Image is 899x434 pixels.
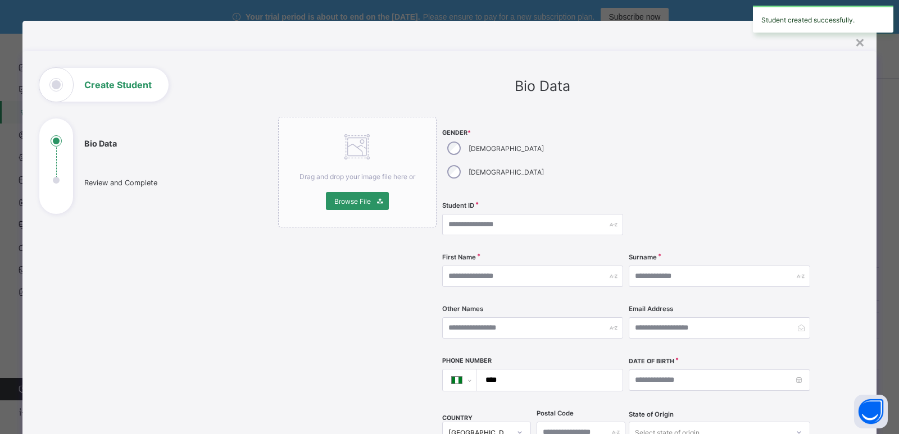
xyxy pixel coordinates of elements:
h1: Create Student [84,80,152,89]
label: [DEMOGRAPHIC_DATA] [469,168,544,176]
span: State of Origin [629,410,674,418]
label: [DEMOGRAPHIC_DATA] [469,144,544,153]
label: Phone Number [442,357,492,364]
div: Student created successfully. [753,6,893,33]
div: Drag and drop your image file here orBrowse File [278,117,437,227]
label: First Name [442,253,476,261]
label: Other Names [442,305,483,313]
label: Student ID [442,202,474,209]
label: Email Address [629,305,673,313]
label: Postal Code [537,409,574,417]
div: × [855,32,865,51]
button: Open asap [854,395,888,428]
span: Gender [442,129,623,136]
label: Surname [629,253,657,261]
span: Browse File [334,197,371,205]
span: Drag and drop your image file here or [299,172,415,181]
span: Bio Data [515,77,570,94]
label: Date of Birth [629,358,674,365]
span: COUNTRY [442,414,473,422]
